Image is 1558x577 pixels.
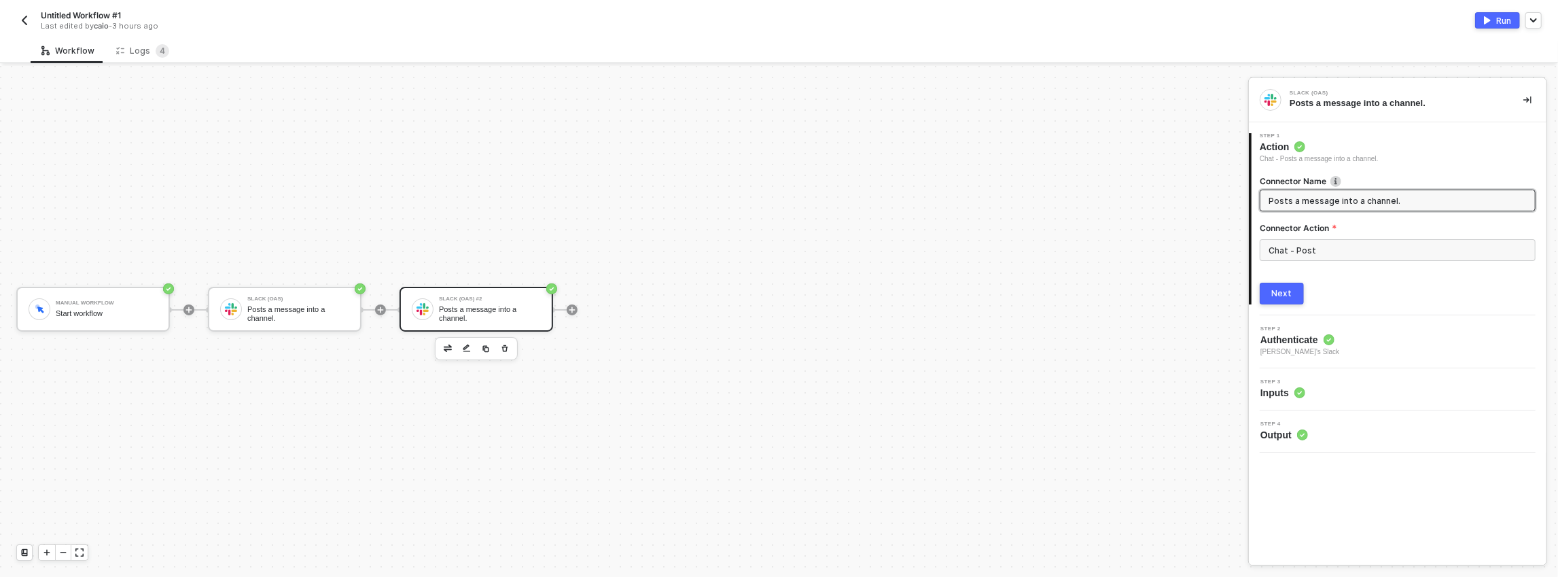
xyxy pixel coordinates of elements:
div: Slack (OAS) [247,296,349,302]
img: icon [417,303,429,315]
div: Step 2Authenticate [PERSON_NAME]'s Slack [1249,326,1546,357]
span: icon-play [376,306,385,314]
button: activateRun [1475,12,1520,29]
span: Inputs [1260,386,1305,400]
div: Step 4Output [1249,421,1546,442]
span: [PERSON_NAME]'s Slack [1260,347,1339,357]
div: Logs [116,44,169,58]
div: Slack (OAS) #2 [439,296,541,302]
span: Output [1260,428,1308,442]
span: Authenticate [1260,333,1339,347]
div: Next [1272,288,1292,299]
div: Slack (OAS) [1290,90,1493,96]
img: icon [33,303,46,315]
img: activate [1484,16,1491,24]
div: Workflow [41,46,94,56]
div: Last edited by - 3 hours ago [41,21,748,31]
span: Step 2 [1260,326,1339,332]
label: Connector Action [1260,222,1536,234]
img: icon-info [1330,176,1341,187]
div: Run [1496,15,1511,27]
span: icon-success-page [546,283,557,294]
sup: 4 [156,44,169,58]
img: icon [225,303,237,315]
span: icon-success-page [163,283,174,294]
span: icon-expand [75,548,84,557]
div: Posts a message into a channel. [247,305,349,322]
input: Connector Action [1260,239,1536,261]
span: icon-minus [59,548,67,557]
span: caio [94,21,109,31]
span: icon-play [43,548,51,557]
img: back [19,15,30,26]
span: icon-play [185,306,193,314]
div: Posts a message into a channel. [1290,97,1502,109]
span: Step 1 [1260,133,1379,139]
img: integration-icon [1264,94,1277,106]
img: edit-cred [444,345,452,351]
span: Action [1260,140,1379,154]
label: Connector Name [1260,175,1536,187]
img: edit-cred [463,344,471,353]
button: edit-cred [459,340,475,357]
div: Posts a message into a channel. [439,305,541,322]
span: Untitled Workflow #1 [41,10,121,21]
input: Enter description [1269,193,1524,208]
span: 4 [160,46,165,56]
button: Next [1260,283,1304,304]
button: copy-block [478,340,494,357]
span: Step 4 [1260,421,1308,427]
button: back [16,12,33,29]
span: icon-success-page [355,283,366,294]
span: Step 3 [1260,379,1305,385]
span: icon-play [568,306,576,314]
div: Step 3Inputs [1249,379,1546,400]
div: Chat - Posts a message into a channel. [1260,154,1379,164]
div: Start workflow [56,309,158,318]
div: Manual Workflow [56,300,158,306]
button: edit-cred [440,340,456,357]
div: Step 1Action Chat - Posts a message into a channel.Connector Nameicon-infoConnector ActionNext [1249,133,1546,304]
span: icon-collapse-right [1523,96,1532,104]
img: copy-block [482,345,490,353]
